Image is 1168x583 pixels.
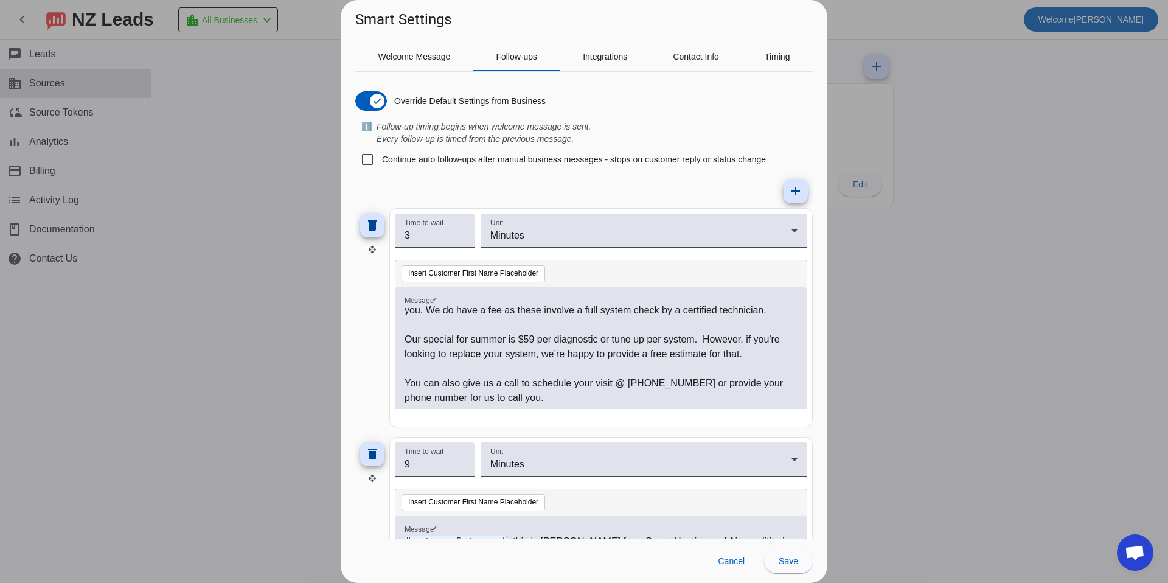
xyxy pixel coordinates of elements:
button: Insert Customer First Name Placeholder [401,265,545,282]
span: Minutes [490,459,524,469]
div: Open chat [1117,534,1153,571]
span: Save [779,556,798,566]
span: Contact Info [673,52,719,61]
button: Insert Customer First Name Placeholder [401,494,545,511]
span: Cancel [718,556,745,566]
span: Follow-ups [496,52,537,61]
button: Cancel [708,549,754,573]
span: Integrations [583,52,627,61]
mat-label: Time to wait [405,447,443,455]
p: You can also give us a call to schedule your visit @ [PHONE_NUMBER] or provide your phone number ... [405,376,798,405]
button: Save [764,549,813,573]
span: Timing [765,52,790,61]
p: , this is [PERSON_NAME] from Smart Heating and Air conditioning just following to see if you stil... [405,534,798,564]
h1: Smart Settings [355,10,451,29]
mat-icon: delete [365,447,380,461]
span: Welcome Message [378,52,451,61]
mat-label: Unit [490,447,503,455]
mat-icon: add [788,184,803,198]
label: Continue auto follow-ups after manual business messages - stops on customer reply or status change [380,153,766,166]
mat-icon: delete [365,218,380,232]
label: Override Default Settings from Business [392,95,546,107]
i: Follow-up timing begins when welcome message is sent. Every follow-up is timed from the previous ... [377,122,591,144]
mat-label: Time to wait [405,219,443,227]
span: Minutes [490,230,524,240]
span: ℹ️ [361,120,372,145]
span: #customer_first_name# [405,536,507,547]
mat-label: Unit [490,219,503,227]
p: Our special for summer is $59 per diagnostic or tune up per system. However, if you're looking to... [405,332,798,361]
